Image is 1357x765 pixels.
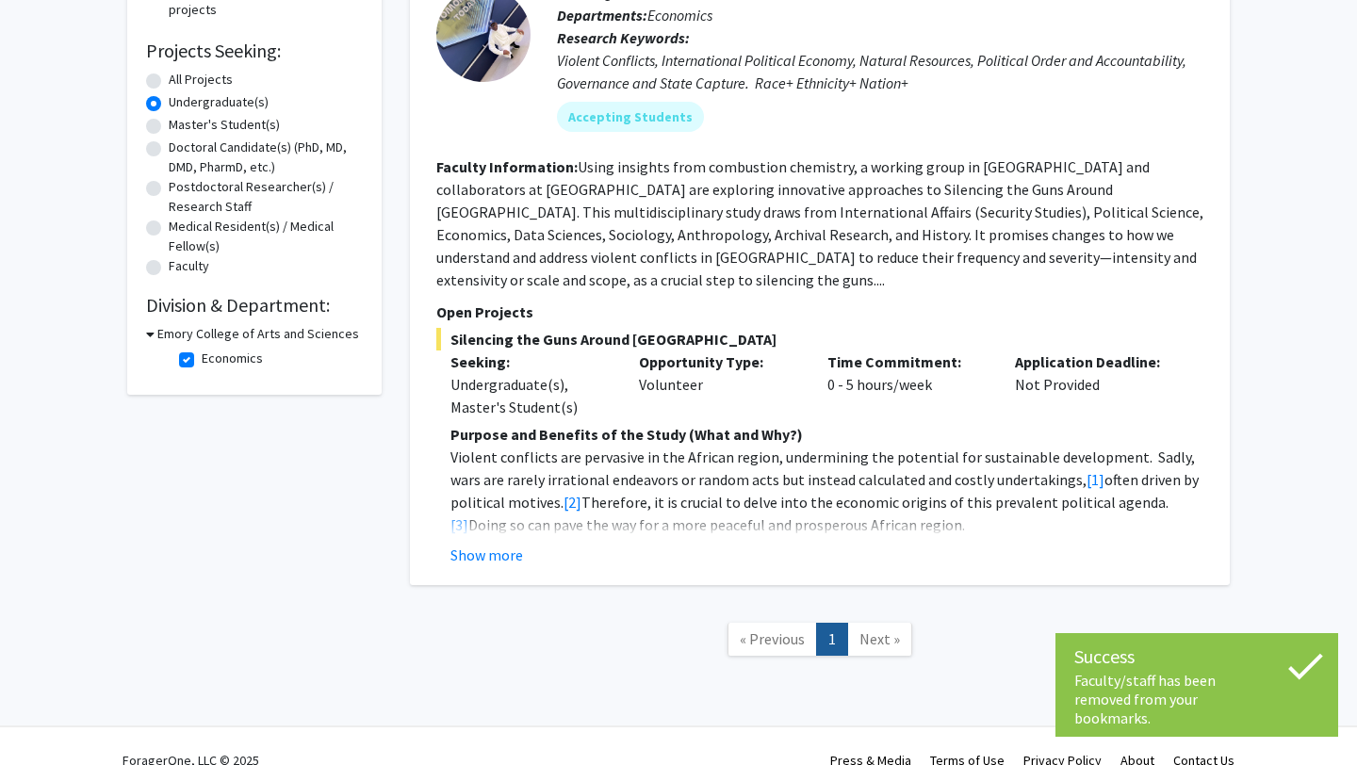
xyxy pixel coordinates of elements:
h3: Emory College of Arts and Sciences [157,324,359,344]
p: Seeking: [450,350,611,373]
b: Faculty Information: [436,157,578,176]
button: Show more [450,544,523,566]
span: Next » [859,629,900,648]
span: Silencing the Guns Around [GEOGRAPHIC_DATA] [436,328,1203,350]
label: Master's Student(s) [169,115,280,135]
a: Previous Page [728,623,817,656]
h2: Projects Seeking: [146,40,363,62]
label: Doctoral Candidate(s) (PhD, MD, DMD, PharmD, etc.) [169,138,363,177]
fg-read-more: Using insights from combustion chemistry, a working group in [GEOGRAPHIC_DATA] and collaborators ... [436,157,1203,289]
label: Undergraduate(s) [169,92,269,112]
p: Open Projects [436,301,1203,323]
div: Violent Conflicts, International Political Economy, Natural Resources, Political Order and Accoun... [557,49,1203,94]
a: [1] [1087,470,1104,489]
p: Application Deadline: [1015,350,1175,373]
label: All Projects [169,70,233,90]
a: [2] [564,493,581,512]
span: « Previous [740,629,805,648]
div: 0 - 5 hours/week [813,350,1002,418]
p: Violent conflicts are pervasive in the African region, undermining the potential for sustainable ... [450,446,1203,536]
h2: Division & Department: [146,294,363,317]
label: Economics [202,349,263,368]
b: Research Keywords: [557,28,690,47]
span: Economics [647,6,712,24]
p: Time Commitment: [827,350,988,373]
strong: Purpose and Benefits of the Study (What and Why?) [450,425,803,444]
div: Faculty/staff has been removed from your bookmarks. [1074,671,1319,727]
a: 1 [816,623,848,656]
a: Next Page [847,623,912,656]
iframe: Chat [14,680,80,751]
div: Undergraduate(s), Master's Student(s) [450,373,611,418]
label: Postdoctoral Researcher(s) / Research Staff [169,177,363,217]
div: Not Provided [1001,350,1189,418]
mat-chip: Accepting Students [557,102,704,132]
label: Faculty [169,256,209,276]
a: [3] [450,515,468,534]
nav: Page navigation [410,604,1230,680]
p: Opportunity Type: [639,350,799,373]
b: Departments: [557,6,647,24]
label: Medical Resident(s) / Medical Fellow(s) [169,217,363,256]
div: Success [1074,643,1319,671]
div: Volunteer [625,350,813,418]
